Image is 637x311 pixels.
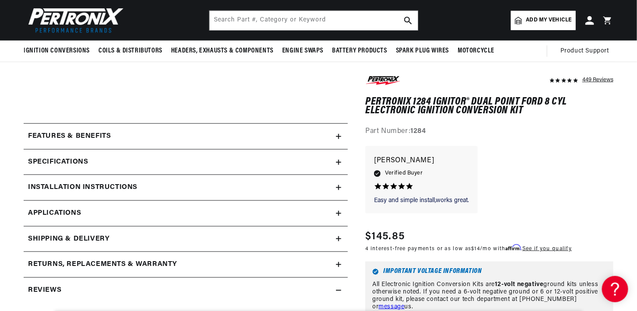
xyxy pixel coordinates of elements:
summary: Installation instructions [24,175,348,200]
summary: Headers, Exhausts & Components [167,41,278,61]
summary: Ignition Conversions [24,41,94,61]
summary: Spark Plug Wires [392,41,454,61]
summary: Product Support [560,41,613,62]
a: message [379,304,405,310]
p: [PERSON_NAME] [374,155,469,167]
summary: Specifications [24,150,348,175]
span: Product Support [560,46,609,56]
span: Engine Swaps [282,46,323,56]
div: 449 Reviews [582,74,613,85]
h6: Important Voltage Information [372,269,606,275]
span: Battery Products [332,46,387,56]
summary: Motorcycle [453,41,499,61]
img: Pertronix [24,5,124,35]
span: Affirm [506,245,521,251]
span: Spark Plug Wires [396,46,449,56]
div: Part Number: [365,126,613,138]
summary: Reviews [24,278,348,303]
p: 4 interest-free payments or as low as /mo with . [365,245,572,253]
strong: 12-volt negative [495,281,544,288]
p: Easy and simple install,works great. [374,196,469,205]
summary: Coils & Distributors [94,41,167,61]
h2: Reviews [28,285,61,296]
span: Add my vehicle [526,16,572,24]
span: Ignition Conversions [24,46,90,56]
summary: Shipping & Delivery [24,227,348,252]
h2: Shipping & Delivery [28,234,109,245]
input: Search Part #, Category or Keyword [210,11,418,30]
span: Headers, Exhausts & Components [171,46,273,56]
button: search button [399,11,418,30]
h1: PerTronix 1284 Ignitor® Dual Point Ford 8 cyl Electronic Ignition Conversion Kit [365,98,613,115]
a: Add my vehicle [511,11,576,30]
a: See if you qualify - Learn more about Affirm Financing (opens in modal) [522,247,572,252]
span: Verified Buyer [385,169,423,178]
span: Motorcycle [458,46,494,56]
summary: Engine Swaps [278,41,328,61]
h2: Returns, Replacements & Warranty [28,259,177,270]
span: $145.85 [365,229,405,245]
span: Applications [28,208,81,219]
summary: Battery Products [328,41,392,61]
h2: Installation instructions [28,182,137,193]
h2: Features & Benefits [28,131,111,142]
a: Applications [24,201,348,227]
summary: Returns, Replacements & Warranty [24,252,348,277]
span: $14 [472,247,480,252]
span: Coils & Distributors [98,46,162,56]
summary: Features & Benefits [24,124,348,149]
p: All Electronic Ignition Conversion Kits are ground kits unless otherwise noted. If you need a 6-v... [372,281,606,311]
h2: Specifications [28,157,88,168]
strong: 1284 [411,128,426,135]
